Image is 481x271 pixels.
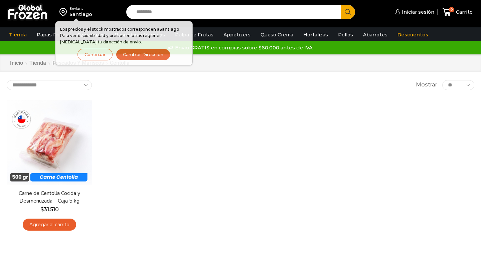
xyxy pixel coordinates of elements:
[360,28,391,41] a: Abarrotes
[59,6,69,18] img: address-field-icon.svg
[69,11,92,18] div: Santiago
[10,59,23,67] a: Inicio
[341,5,355,19] button: Search button
[159,27,179,32] strong: Santiago
[10,59,130,67] nav: Breadcrumb
[335,28,356,41] a: Pollos
[116,49,170,60] button: Cambiar Dirección
[220,28,254,41] a: Appetizers
[400,9,434,15] span: Iniciar sesión
[257,28,297,41] a: Queso Crema
[441,4,474,20] a: 0 Carrito
[449,7,454,12] span: 0
[11,190,88,205] a: Carne de Centolla Cocida y Desmenuzada – Caja 5 kg
[393,5,434,19] a: Iniciar sesión
[416,81,437,89] span: Mostrar
[40,206,59,213] bdi: 31.510
[77,49,113,60] button: Continuar
[52,59,104,67] a: Pescados y Mariscos
[394,28,432,41] a: Descuentos
[23,219,76,231] a: Agregar al carrito: “Carne de Centolla Cocida y Desmenuzada - Caja 5 kg”
[60,26,188,45] p: Los precios y el stock mostrados corresponden a . Para ver disponibilidad y precios en otras regi...
[454,9,473,15] span: Carrito
[69,6,92,11] div: Enviar a
[29,59,46,67] a: Tienda
[172,28,217,41] a: Pulpa de Frutas
[6,28,30,41] a: Tienda
[40,206,44,213] span: $
[33,28,70,41] a: Papas Fritas
[300,28,331,41] a: Hortalizas
[7,80,92,90] select: Pedido de la tienda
